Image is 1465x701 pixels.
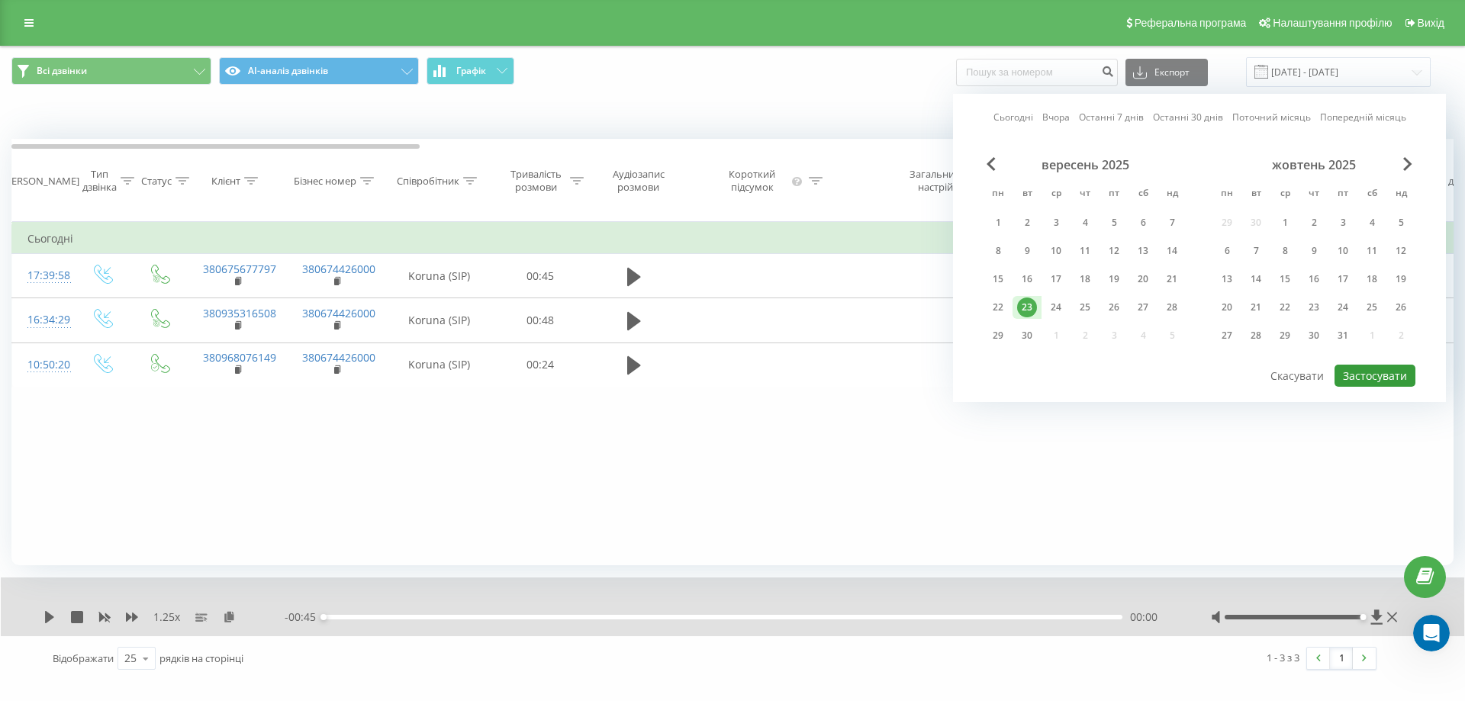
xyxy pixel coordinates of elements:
[1360,614,1366,620] div: Accessibility label
[1042,240,1071,262] div: ср 10 вер 2025 р.
[1241,240,1270,262] div: вт 7 жовт 2025 р.
[294,175,356,188] div: Бізнес номер
[1212,296,1241,319] div: пн 20 жовт 2025 р.
[1162,297,1182,317] div: 28
[1129,211,1158,234] div: сб 6 вер 2025 р.
[1130,609,1158,625] span: 00:00
[219,57,419,85] button: AI-аналіз дзвінків
[1357,240,1386,262] div: сб 11 жовт 2025 р.
[1125,59,1208,86] button: Експорт
[1246,269,1266,289] div: 14
[1215,183,1238,206] abbr: понеділок
[1386,211,1415,234] div: нд 5 жовт 2025 р.
[493,342,588,387] td: 00:24
[1403,157,1412,171] span: Next Month
[1328,324,1357,347] div: пт 31 жовт 2025 р.
[24,265,238,295] div: Обов'язково звертайтеся, якщо виникнуть питання! 😉
[386,298,493,342] td: Koruna (SIP)
[1386,268,1415,291] div: нд 19 жовт 2025 р.
[1103,183,1125,206] abbr: п’ятниця
[1074,183,1096,206] abbr: четвер
[1129,240,1158,262] div: сб 13 вер 2025 р.
[1042,211,1071,234] div: ср 3 вер 2025 р.
[1133,269,1153,289] div: 20
[1299,296,1328,319] div: чт 23 жовт 2025 р.
[1133,297,1153,317] div: 27
[1075,213,1095,233] div: 4
[984,240,1013,262] div: пн 8 вер 2025 р.
[1133,241,1153,261] div: 13
[1335,365,1415,387] button: Застосувати
[302,350,375,365] a: 380674426000
[1330,648,1353,669] a: 1
[268,9,295,37] div: Закрити
[1362,269,1382,289] div: 18
[1333,241,1353,261] div: 10
[24,171,238,216] div: Вітаю! Підкажіть, будь ласка, чи у вас наразі будуть додаткові питання?
[1273,17,1392,29] span: Налаштування профілю
[1016,183,1038,206] abbr: вівторок
[1386,296,1415,319] div: нд 26 жовт 2025 р.
[1017,297,1037,317] div: 23
[1042,296,1071,319] div: ср 24 вер 2025 р.
[1013,240,1042,262] div: вт 9 вер 2025 р.
[984,157,1186,172] div: вересень 2025
[285,609,324,625] span: - 00:45
[993,110,1033,124] a: Сьогодні
[1328,268,1357,291] div: пт 17 жовт 2025 р.
[1161,183,1183,206] abbr: неділя
[1162,213,1182,233] div: 7
[1046,213,1066,233] div: 3
[1270,324,1299,347] div: ср 29 жовт 2025 р.
[13,468,292,494] textarea: Повідомлення...
[124,651,137,666] div: 25
[1017,241,1037,261] div: 9
[1075,297,1095,317] div: 25
[1212,240,1241,262] div: пн 6 жовт 2025 р.
[203,306,276,320] a: 380935316508
[37,65,87,77] span: Всі дзвінки
[1299,240,1328,262] div: чт 9 жовт 2025 р.
[1302,183,1325,206] abbr: четвер
[1331,183,1354,206] abbr: п’ятниця
[1100,240,1129,262] div: пт 12 вер 2025 р.
[1042,110,1070,124] a: Вчора
[1129,268,1158,291] div: сб 20 вер 2025 р.
[2,175,79,188] div: [PERSON_NAME]
[1362,213,1382,233] div: 4
[1045,183,1067,206] abbr: середа
[1275,326,1295,346] div: 29
[1071,296,1100,319] div: чт 25 вер 2025 р.
[716,168,789,194] div: Короткий підсумок
[1299,268,1328,291] div: чт 16 жовт 2025 р.
[386,342,493,387] td: Koruna (SIP)
[203,262,276,276] a: 380675677797
[1013,268,1042,291] div: вт 16 вер 2025 р.
[141,175,172,188] div: Статус
[1153,110,1223,124] a: Останні 30 днів
[262,494,286,518] button: Надіслати повідомлення…
[1135,17,1247,29] span: Реферальна програма
[1241,296,1270,319] div: вт 21 жовт 2025 р.
[1100,296,1129,319] div: пт 26 вер 2025 р.
[1389,183,1412,206] abbr: неділя
[1357,211,1386,234] div: сб 4 жовт 2025 р.
[1328,240,1357,262] div: пт 10 жовт 2025 р.
[1071,268,1100,291] div: чт 18 вер 2025 р.
[493,298,588,342] td: 00:48
[1104,213,1124,233] div: 5
[97,500,109,512] button: Start recording
[1071,240,1100,262] div: чт 11 вер 2025 р.
[24,500,36,512] button: Вибір емодзі
[74,6,92,18] h1: Fin
[27,350,58,380] div: 10:50:20
[984,324,1013,347] div: пн 29 вер 2025 р.
[1270,211,1299,234] div: ср 1 жовт 2025 р.
[1273,183,1296,206] abbr: середа
[1232,110,1311,124] a: Поточний місяць
[1333,297,1353,317] div: 24
[1391,269,1411,289] div: 19
[1104,297,1124,317] div: 26
[1275,269,1295,289] div: 15
[24,236,238,265] div: Поки не отримали додаткових питань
